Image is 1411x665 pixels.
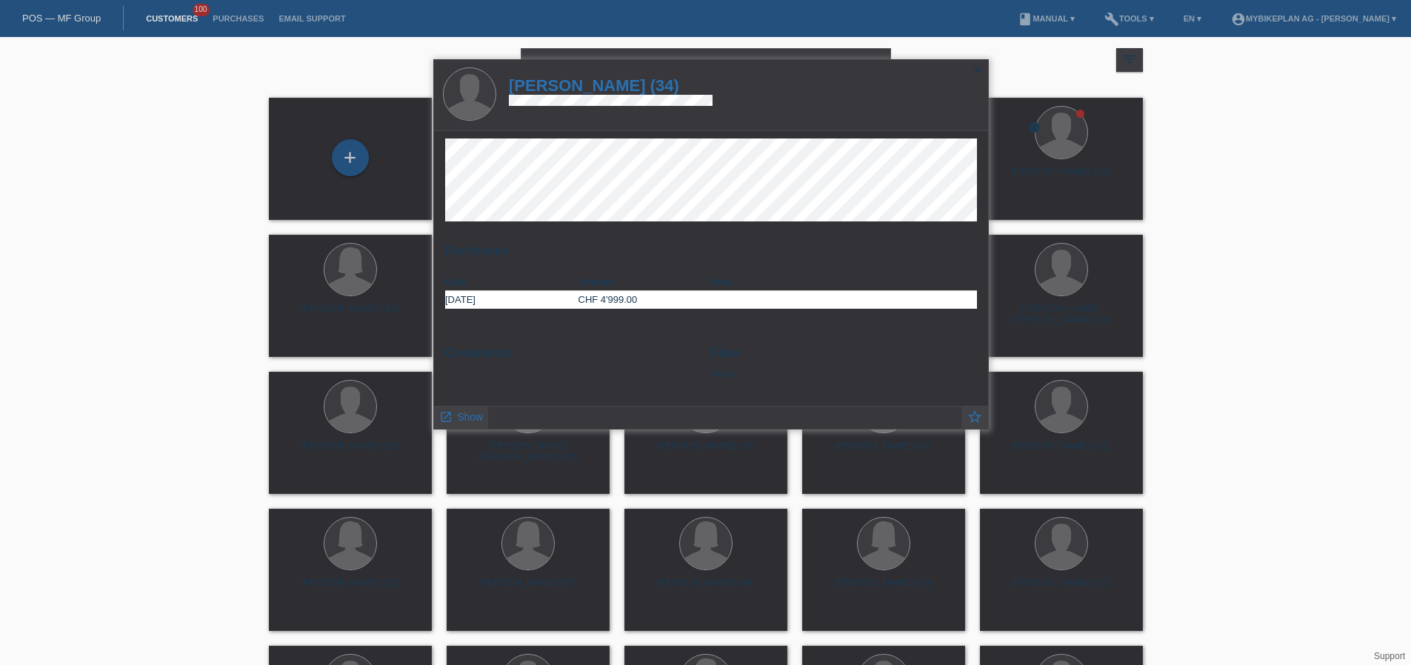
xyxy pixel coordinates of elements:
[445,273,578,291] th: Date
[1176,14,1209,23] a: EN ▾
[205,14,271,23] a: Purchases
[711,273,977,291] th: Note
[281,303,420,327] div: [PERSON_NAME] (52)
[457,411,483,423] span: Show
[1374,651,1405,661] a: Support
[281,440,420,464] div: [PERSON_NAME] (25)
[1018,12,1033,27] i: book
[333,145,368,170] div: Add customer
[992,577,1131,601] div: [PERSON_NAME] (27)
[967,409,983,425] i: star_border
[967,410,983,429] a: star_border
[439,410,453,424] i: launch
[1097,14,1161,23] a: buildTools ▾
[1104,12,1119,27] i: build
[1010,14,1082,23] a: bookManual ▾
[578,273,712,291] th: Amount
[711,346,977,379] div: None
[636,440,775,464] div: [PERSON_NAME] (32)
[509,76,713,95] a: [PERSON_NAME] (34)
[521,48,891,83] input: Search...
[1224,14,1404,23] a: account_circleMybikeplan AG - [PERSON_NAME] ▾
[458,440,598,464] div: [PERSON_NAME] [PERSON_NAME] (42)
[139,14,205,23] a: Customers
[814,577,953,601] div: [PERSON_NAME] (60)
[578,291,712,309] td: CHF 4'999.00
[445,244,977,266] h2: Purchases
[1027,121,1041,136] div: unconfirmed, pending
[439,407,483,425] a: launch Show
[992,166,1131,190] div: [PERSON_NAME] (23)
[636,577,775,601] div: [PERSON_NAME] (49)
[193,4,210,16] span: 100
[445,291,578,309] td: [DATE]
[458,577,598,601] div: [PERSON_NAME] (60)
[271,14,353,23] a: Email Support
[1121,51,1138,67] i: filter_list
[992,440,1131,464] div: [PERSON_NAME] (31)
[972,64,984,76] i: close
[22,13,101,24] a: POS — MF Group
[866,56,884,74] i: close
[281,577,420,601] div: [PERSON_NAME] (22)
[1027,121,1041,134] i: error
[445,346,700,368] h2: Comments
[992,303,1131,327] div: [PERSON_NAME] [PERSON_NAME] (22)
[814,440,953,464] div: [PERSON_NAME] (24)
[1231,12,1246,27] i: account_circle
[711,346,977,368] h2: Files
